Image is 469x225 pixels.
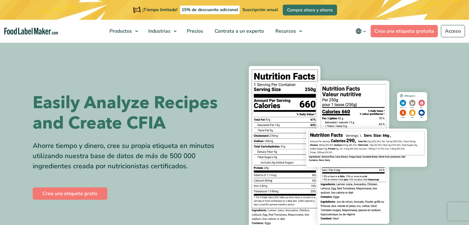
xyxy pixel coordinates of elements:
h1: Easily Analyze Recipes and Create CFIA [33,93,230,133]
font: Contrata a un experto [215,28,264,35]
font: 15% de descuento adicional [182,7,238,13]
font: Productos [109,28,132,35]
font: Industrias [148,28,171,35]
a: Crea una etiqueta gratis [33,187,107,200]
font: Compra ahora y ahorra [287,7,333,13]
font: ¡Tiempo limitado! [142,7,177,13]
a: Industrias [143,20,180,43]
a: Recursos [270,20,305,43]
font: Suscripción anual [242,7,278,13]
font: Acceso [445,28,461,35]
a: Compra ahora y ahorra [283,5,337,15]
a: Contrata a un experto [209,20,268,43]
font: Crea una etiqueta gratuita [374,28,434,35]
font: Recursos [275,28,296,35]
font: Precios [187,28,203,35]
a: Acceso [441,25,465,37]
a: Productos [104,20,141,43]
font: Ahorre tiempo y dinero, cree su propia etiqueta en minutos utilizando nuestra base de datos de má... [33,141,214,171]
font: Crea una etiqueta gratis [43,190,97,197]
a: Precios [181,20,208,43]
a: Crea una etiqueta gratuita [371,25,438,37]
